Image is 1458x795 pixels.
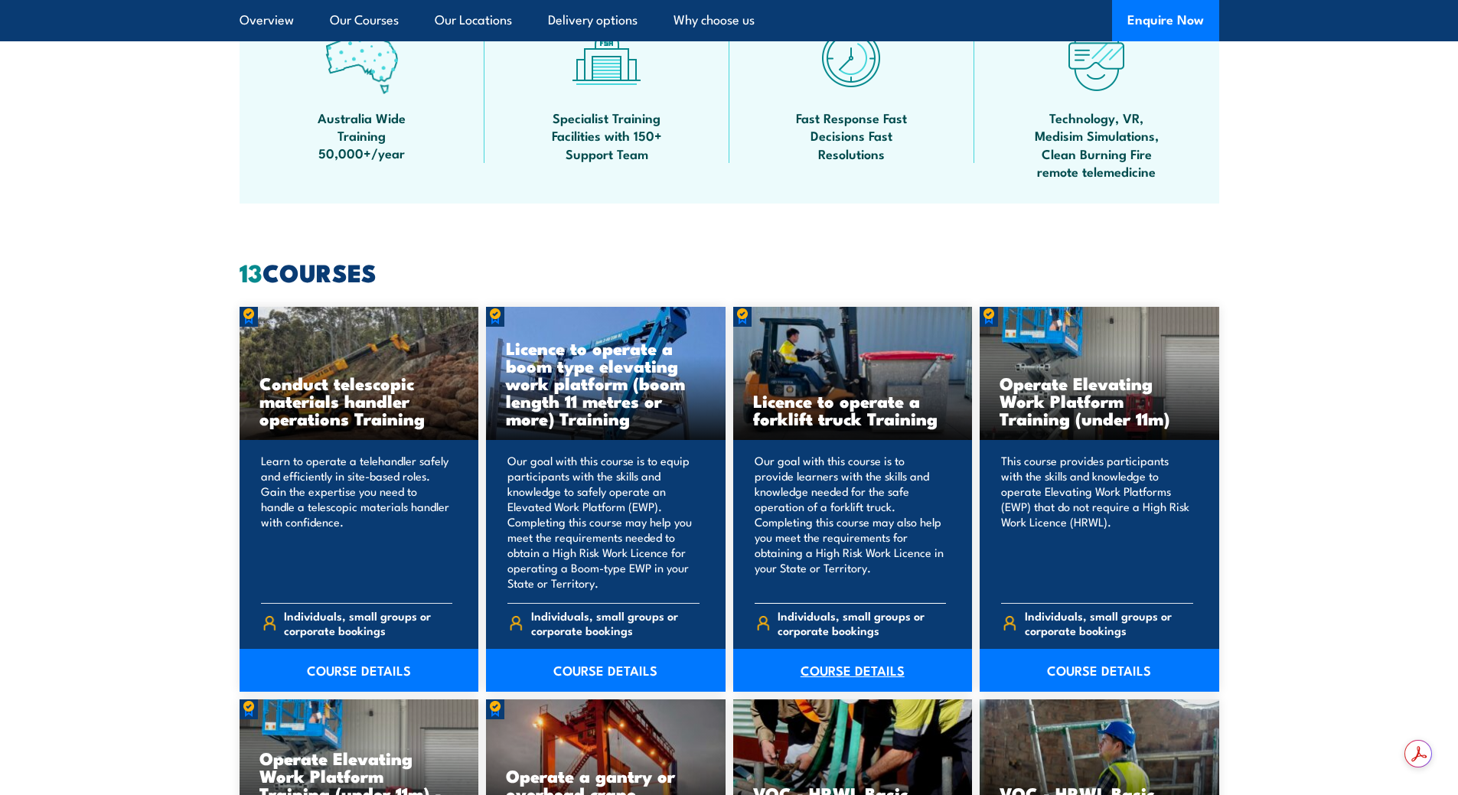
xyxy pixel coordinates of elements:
h3: Conduct telescopic materials handler operations Training [259,374,459,427]
p: Our goal with this course is to equip participants with the skills and knowledge to safely operat... [507,453,700,591]
img: auswide-icon [325,21,398,94]
a: COURSE DETAILS [733,649,973,692]
span: Australia Wide Training 50,000+/year [293,109,431,162]
a: COURSE DETAILS [240,649,479,692]
img: tech-icon [1060,21,1133,94]
a: COURSE DETAILS [980,649,1219,692]
span: Individuals, small groups or corporate bookings [778,608,946,637]
img: facilities-icon [570,21,643,94]
img: fast-icon [815,21,888,94]
span: Individuals, small groups or corporate bookings [284,608,452,637]
p: This course provides participants with the skills and knowledge to operate Elevating Work Platfor... [1001,453,1193,591]
h2: COURSES [240,261,1219,282]
span: Specialist Training Facilities with 150+ Support Team [538,109,676,162]
p: Learn to operate a telehandler safely and efficiently in site-based roles. Gain the expertise you... [261,453,453,591]
h3: Licence to operate a boom type elevating work platform (boom length 11 metres or more) Training [506,339,706,427]
span: Individuals, small groups or corporate bookings [531,608,700,637]
span: Technology, VR, Medisim Simulations, Clean Burning Fire remote telemedicine [1028,109,1166,181]
strong: 13 [240,253,263,291]
h3: Operate Elevating Work Platform Training (under 11m) [1000,374,1199,427]
p: Our goal with this course is to provide learners with the skills and knowledge needed for the saf... [755,453,947,591]
a: COURSE DETAILS [486,649,726,692]
span: Individuals, small groups or corporate bookings [1025,608,1193,637]
h3: Licence to operate a forklift truck Training [753,392,953,427]
span: Fast Response Fast Decisions Fast Resolutions [783,109,921,162]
